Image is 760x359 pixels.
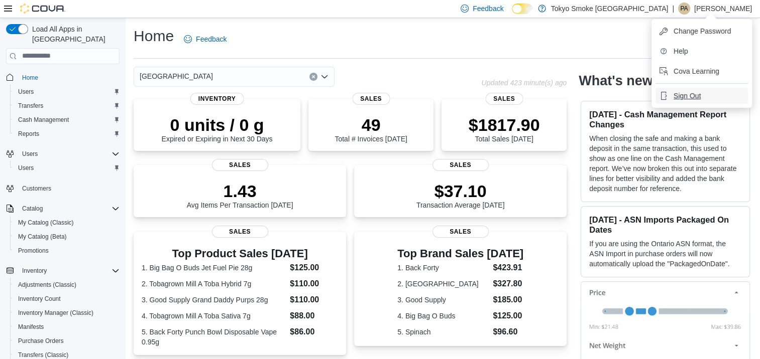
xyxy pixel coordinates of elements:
[493,326,523,338] dd: $96.60
[18,130,39,138] span: Reports
[22,185,51,193] span: Customers
[290,310,338,322] dd: $88.00
[142,248,338,260] h3: Top Product Sales [DATE]
[18,148,120,160] span: Users
[187,181,293,201] p: 1.43
[469,115,540,143] div: Total Sales [DATE]
[14,231,120,243] span: My Catalog (Beta)
[10,85,124,99] button: Users
[22,267,47,275] span: Inventory
[512,4,533,14] input: Dark Mode
[397,311,489,321] dt: 4. Big Bag O Buds
[162,115,273,143] div: Expired or Expiring in Next 30 Days
[18,281,76,289] span: Adjustments (Classic)
[14,321,120,333] span: Manifests
[20,4,65,14] img: Cova
[10,113,124,127] button: Cash Management
[320,73,329,81] button: Open list of options
[14,279,80,291] a: Adjustments (Classic)
[290,278,338,290] dd: $110.00
[18,233,67,241] span: My Catalog (Beta)
[656,63,748,79] button: Cova Learning
[2,264,124,278] button: Inventory
[22,150,38,158] span: Users
[551,3,669,15] p: Tokyo Smoke [GEOGRAPHIC_DATA]
[18,219,74,227] span: My Catalog (Classic)
[678,3,690,15] div: Phoebe Andreason
[18,323,44,331] span: Manifests
[18,88,34,96] span: Users
[397,248,523,260] h3: Top Brand Sales [DATE]
[416,181,505,201] p: $37.10
[672,3,674,15] p: |
[212,159,268,171] span: Sales
[142,279,286,289] dt: 2. Tobagrown Mill A Toba Hybrid 7g
[290,294,338,306] dd: $110.00
[18,309,93,317] span: Inventory Manager (Classic)
[14,217,120,229] span: My Catalog (Classic)
[14,162,120,174] span: Users
[680,3,688,15] span: PA
[18,203,47,215] button: Catalog
[22,205,43,213] span: Catalog
[290,326,338,338] dd: $86.00
[140,70,213,82] span: [GEOGRAPHIC_DATA]
[22,74,38,82] span: Home
[14,114,73,126] a: Cash Management
[481,79,567,87] p: Updated 423 minute(s) ago
[14,245,53,257] a: Promotions
[18,295,61,303] span: Inventory Count
[14,100,47,112] a: Transfers
[14,307,120,319] span: Inventory Manager (Classic)
[352,93,390,105] span: Sales
[18,265,120,277] span: Inventory
[416,181,505,209] div: Transaction Average [DATE]
[10,99,124,113] button: Transfers
[14,321,48,333] a: Manifests
[432,226,489,238] span: Sales
[589,133,741,194] p: When closing the safe and making a bank deposit in the same transaction, this used to show as one...
[28,24,120,44] span: Load All Apps in [GEOGRAPHIC_DATA]
[18,71,120,84] span: Home
[694,3,752,15] p: [PERSON_NAME]
[589,109,741,129] h3: [DATE] - Cash Management Report Changes
[14,335,120,347] span: Purchase Orders
[10,161,124,175] button: Users
[473,4,503,14] span: Feedback
[14,279,120,291] span: Adjustments (Classic)
[493,278,523,290] dd: $327.80
[14,231,71,243] a: My Catalog (Beta)
[309,73,317,81] button: Clear input
[14,335,68,347] a: Purchase Orders
[10,216,124,230] button: My Catalog (Classic)
[18,148,42,160] button: Users
[397,327,489,337] dt: 5. Spinach
[335,115,407,135] p: 49
[212,226,268,238] span: Sales
[10,306,124,320] button: Inventory Manager (Classic)
[18,183,55,195] a: Customers
[18,102,43,110] span: Transfers
[190,93,244,105] span: Inventory
[14,86,38,98] a: Users
[14,114,120,126] span: Cash Management
[397,263,489,273] dt: 1. Back Forty
[18,182,120,195] span: Customers
[18,116,69,124] span: Cash Management
[187,181,293,209] div: Avg Items Per Transaction [DATE]
[10,244,124,258] button: Promotions
[656,88,748,104] button: Sign Out
[14,86,120,98] span: Users
[142,263,286,273] dt: 1. Big Bag O Buds Jet Fuel Pie 28g
[469,115,540,135] p: $1817.90
[14,293,120,305] span: Inventory Count
[10,292,124,306] button: Inventory Count
[335,115,407,143] div: Total # Invoices [DATE]
[589,215,741,235] h3: [DATE] - ASN Imports Packaged On Dates
[14,307,97,319] a: Inventory Manager (Classic)
[589,239,741,269] p: If you are using the Ontario ASN format, the ASN Import in purchase orders will now automatically...
[2,181,124,196] button: Customers
[10,334,124,348] button: Purchase Orders
[397,279,489,289] dt: 2. [GEOGRAPHIC_DATA]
